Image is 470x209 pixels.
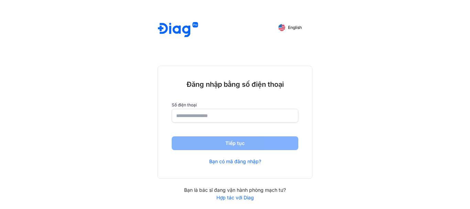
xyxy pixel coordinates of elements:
[278,24,285,31] img: English
[158,187,312,193] div: Bạn là bác sĩ đang vận hành phòng mạch tư?
[158,195,312,201] a: Hợp tác với Diag
[209,158,261,165] a: Bạn có mã đăng nhập?
[172,80,298,89] div: Đăng nhập bằng số điện thoại
[172,136,298,150] button: Tiếp tục
[288,25,302,30] span: English
[158,22,198,38] img: logo
[274,22,307,33] button: English
[172,103,298,107] label: Số điện thoại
